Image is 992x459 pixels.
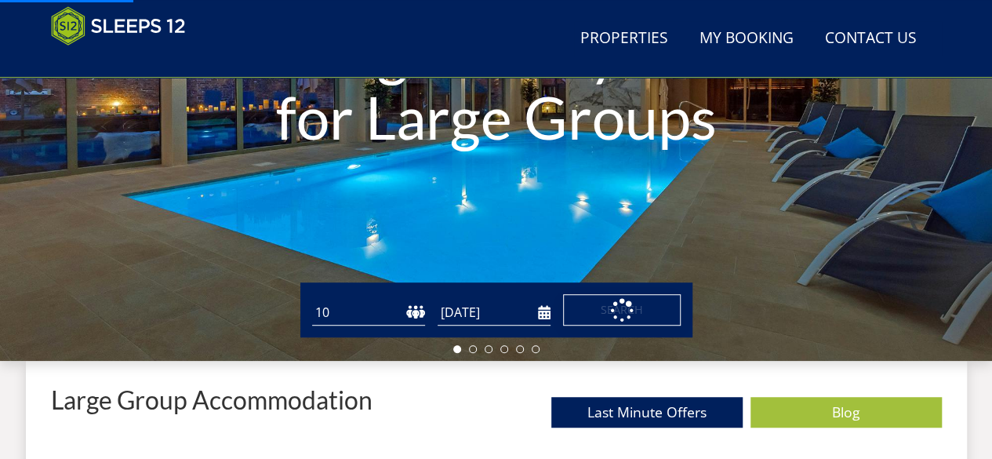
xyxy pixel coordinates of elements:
a: Properties [574,21,674,56]
p: Large Group Accommodation [51,386,372,413]
button: Search [563,294,681,326]
span: Search [601,302,643,317]
iframe: Customer reviews powered by Trustpilot [43,55,208,68]
a: Contact Us [819,21,923,56]
a: My Booking [693,21,800,56]
a: Last Minute Offers [551,397,743,428]
a: Blog [750,397,942,428]
input: Arrival Date [438,300,551,326]
img: Sleeps 12 [51,6,186,46]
